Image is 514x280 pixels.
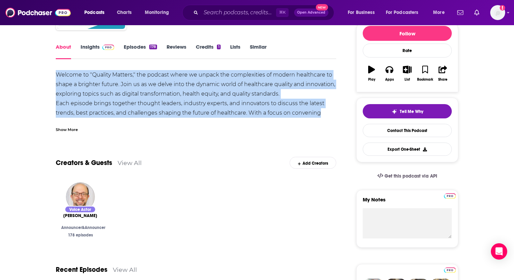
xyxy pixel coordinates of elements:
[217,45,220,49] div: 1
[56,159,112,167] a: Creators & Guests
[348,8,375,17] span: For Business
[444,266,456,273] a: Pro website
[118,159,142,166] a: View All
[405,78,410,82] div: List
[230,44,240,59] a: Lists
[384,173,437,179] span: Get this podcast via API
[140,7,178,18] button: open menu
[56,70,336,203] div: Welcome to "Quality Matters," the podcast where we unpack the complexities of modern healthcare t...
[117,8,132,17] span: Charts
[444,267,456,273] img: Podchaser Pro
[368,78,375,82] div: Play
[416,61,434,86] button: Bookmark
[290,157,336,169] div: Add Creators
[80,7,113,18] button: open menu
[385,78,394,82] div: Apps
[490,5,505,20] span: Logged in as mcorcoran
[63,213,97,218] span: [PERSON_NAME]
[65,206,96,213] div: Voice Actor
[363,143,452,156] button: Export One-Sheet
[196,44,220,59] a: Credits1
[363,61,380,86] button: Play
[145,8,169,17] span: Monitoring
[201,7,276,18] input: Search podcasts, credits, & more...
[444,192,456,199] a: Pro website
[444,193,456,199] img: Podchaser Pro
[56,265,107,274] a: Recent Episodes
[490,5,505,20] button: Show profile menu
[434,61,452,86] button: Share
[363,124,452,137] a: Contact This Podcast
[113,266,137,273] a: View All
[5,6,71,19] img: Podchaser - Follow, Share and Rate Podcasts
[381,7,428,18] button: open menu
[343,7,383,18] button: open menu
[398,61,416,86] button: List
[455,7,466,18] a: Show notifications dropdown
[491,243,507,260] div: Open Intercom Messenger
[167,44,186,59] a: Reviews
[428,7,453,18] button: open menu
[81,44,114,59] a: InsightsPodchaser Pro
[84,8,104,17] span: Podcasts
[250,44,267,59] a: Similar
[433,8,445,17] span: More
[392,109,397,114] img: tell me why sparkle
[56,44,71,59] a: About
[372,168,443,184] a: Get this podcast via API
[363,196,452,208] label: My Notes
[102,45,114,50] img: Podchaser Pro
[294,9,328,17] button: Open AdvancedNew
[500,5,505,11] svg: Add a profile image
[124,44,157,59] a: Episodes178
[380,61,398,86] button: Apps
[472,7,482,18] a: Show notifications dropdown
[438,78,447,82] div: Share
[61,233,99,237] div: 178 episodes
[490,5,505,20] img: User Profile
[66,182,95,211] img: David J. Smolar
[417,78,433,82] div: Bookmark
[113,7,136,18] a: Charts
[363,44,452,57] div: Rate
[400,109,423,114] span: Tell Me Why
[149,45,157,49] div: 178
[61,225,99,230] div: Announcer & Announcer
[363,26,452,41] button: Follow
[316,4,328,11] span: New
[297,11,325,14] span: Open Advanced
[189,5,341,20] div: Search podcasts, credits, & more...
[276,8,289,17] span: ⌘ K
[386,8,418,17] span: For Podcasters
[63,213,97,218] a: David J. Smolar
[363,104,452,118] button: tell me why sparkleTell Me Why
